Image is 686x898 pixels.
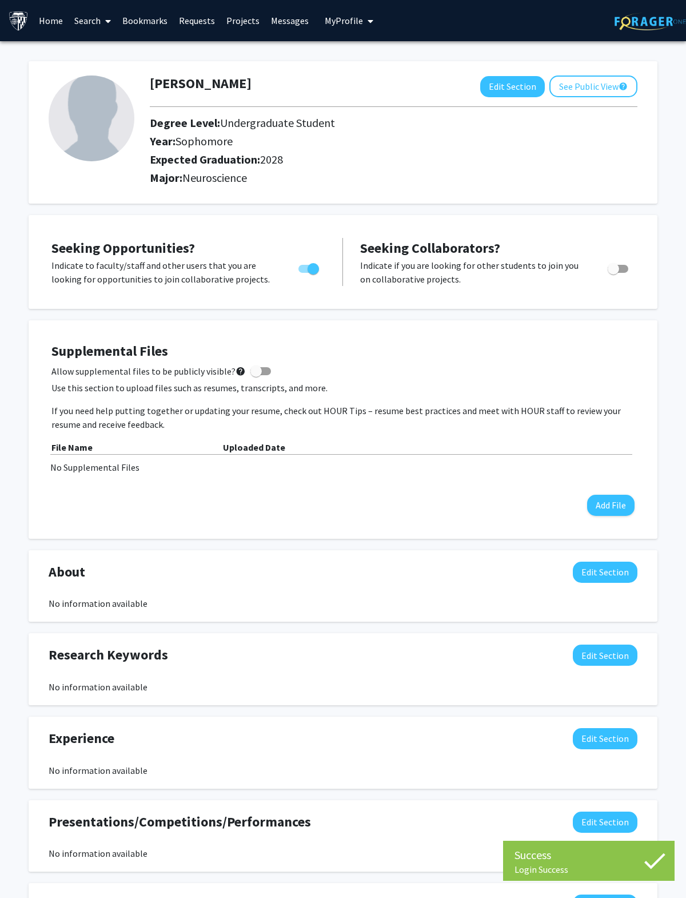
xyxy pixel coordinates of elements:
[573,562,637,583] button: Edit About
[51,343,635,360] h4: Supplemental Files
[603,259,635,276] div: Toggle
[51,442,93,453] b: File Name
[150,153,585,166] h2: Expected Graduation:
[573,812,637,833] button: Edit Presentations/Competitions/Performances
[49,645,168,665] span: Research Keywords
[223,442,285,453] b: Uploaded Date
[325,15,363,26] span: My Profile
[619,80,628,93] mat-icon: help
[480,76,545,97] button: Edit Section
[150,171,637,185] h2: Major:
[360,239,500,257] span: Seeking Collaborators?
[51,364,246,378] span: Allow supplemental files to be publicly visible?
[236,364,246,378] mat-icon: help
[49,562,85,582] span: About
[220,116,335,130] span: Undergraduate Student
[150,116,585,130] h2: Degree Level:
[9,11,29,31] img: Johns Hopkins University Logo
[173,1,221,41] a: Requests
[117,1,173,41] a: Bookmarks
[69,1,117,41] a: Search
[150,134,585,148] h2: Year:
[50,460,636,474] div: No Supplemental Files
[51,404,635,431] p: If you need help putting together or updating your resume, check out HOUR Tips – resume best prac...
[587,495,635,516] button: Add File
[176,134,233,148] span: Sophomore
[9,847,49,889] iframe: Chat
[549,76,637,97] button: See Public View
[49,597,637,610] div: No information available
[49,847,637,860] div: No information available
[294,259,325,276] div: Toggle
[221,1,265,41] a: Projects
[33,1,69,41] a: Home
[360,259,586,286] p: Indicate if you are looking for other students to join you on collaborative projects.
[49,76,134,161] img: Profile Picture
[51,239,195,257] span: Seeking Opportunities?
[49,728,114,749] span: Experience
[573,728,637,749] button: Edit Experience
[182,170,247,185] span: Neuroscience
[514,847,663,864] div: Success
[615,13,686,30] img: ForagerOne Logo
[51,259,277,286] p: Indicate to faculty/staff and other users that you are looking for opportunities to join collabor...
[51,381,635,395] p: Use this section to upload files such as resumes, transcripts, and more.
[49,764,637,777] div: No information available
[49,680,637,694] div: No information available
[49,812,311,832] span: Presentations/Competitions/Performances
[573,645,637,666] button: Edit Research Keywords
[265,1,314,41] a: Messages
[514,864,663,875] div: Login Success
[260,152,283,166] span: 2028
[150,76,252,92] h1: [PERSON_NAME]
